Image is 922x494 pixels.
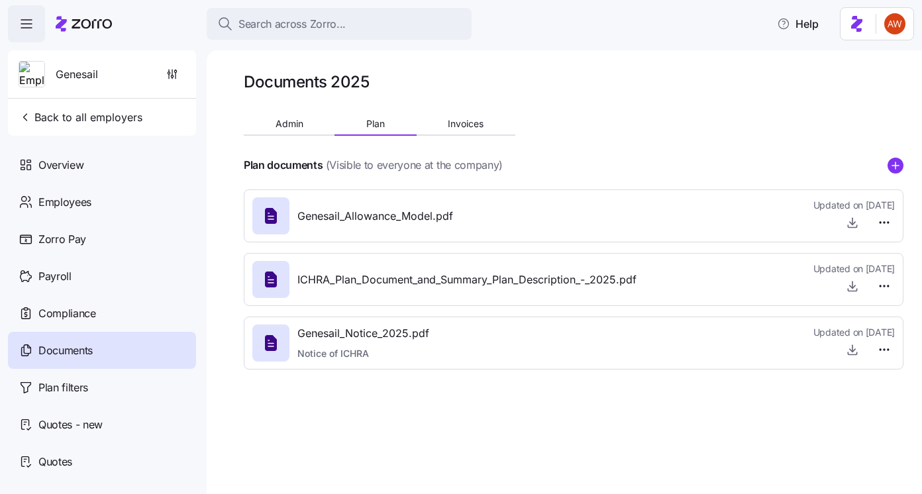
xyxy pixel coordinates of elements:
[813,262,895,275] span: Updated on [DATE]
[38,157,83,173] span: Overview
[13,104,148,130] button: Back to all employers
[8,369,196,406] a: Plan filters
[888,158,903,173] svg: add icon
[207,8,472,40] button: Search across Zorro...
[448,119,484,128] span: Invoices
[8,183,196,221] a: Employees
[813,326,895,339] span: Updated on [DATE]
[777,16,819,32] span: Help
[38,194,91,211] span: Employees
[884,13,905,34] img: 3c671664b44671044fa8929adf5007c6
[56,66,98,83] span: Genesail
[366,119,385,128] span: Plan
[8,146,196,183] a: Overview
[238,16,346,32] span: Search across Zorro...
[276,119,303,128] span: Admin
[38,454,72,470] span: Quotes
[38,342,93,359] span: Documents
[38,231,86,248] span: Zorro Pay
[8,258,196,295] a: Payroll
[8,406,196,443] a: Quotes - new
[8,295,196,332] a: Compliance
[8,443,196,480] a: Quotes
[326,157,503,173] span: (Visible to everyone at the company)
[38,268,72,285] span: Payroll
[19,62,44,88] img: Employer logo
[297,325,429,342] span: Genesail_Notice_2025.pdf
[766,11,829,37] button: Help
[38,379,88,396] span: Plan filters
[297,347,429,360] span: Notice of ICHRA
[19,109,142,125] span: Back to all employers
[813,199,895,212] span: Updated on [DATE]
[297,208,453,224] span: Genesail_Allowance_Model.pdf
[297,272,637,288] span: ICHRA_Plan_Document_and_Summary_Plan_Description_-_2025.pdf
[8,221,196,258] a: Zorro Pay
[244,72,369,92] h1: Documents 2025
[38,305,96,322] span: Compliance
[244,158,323,173] h4: Plan documents
[38,417,103,433] span: Quotes - new
[8,332,196,369] a: Documents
